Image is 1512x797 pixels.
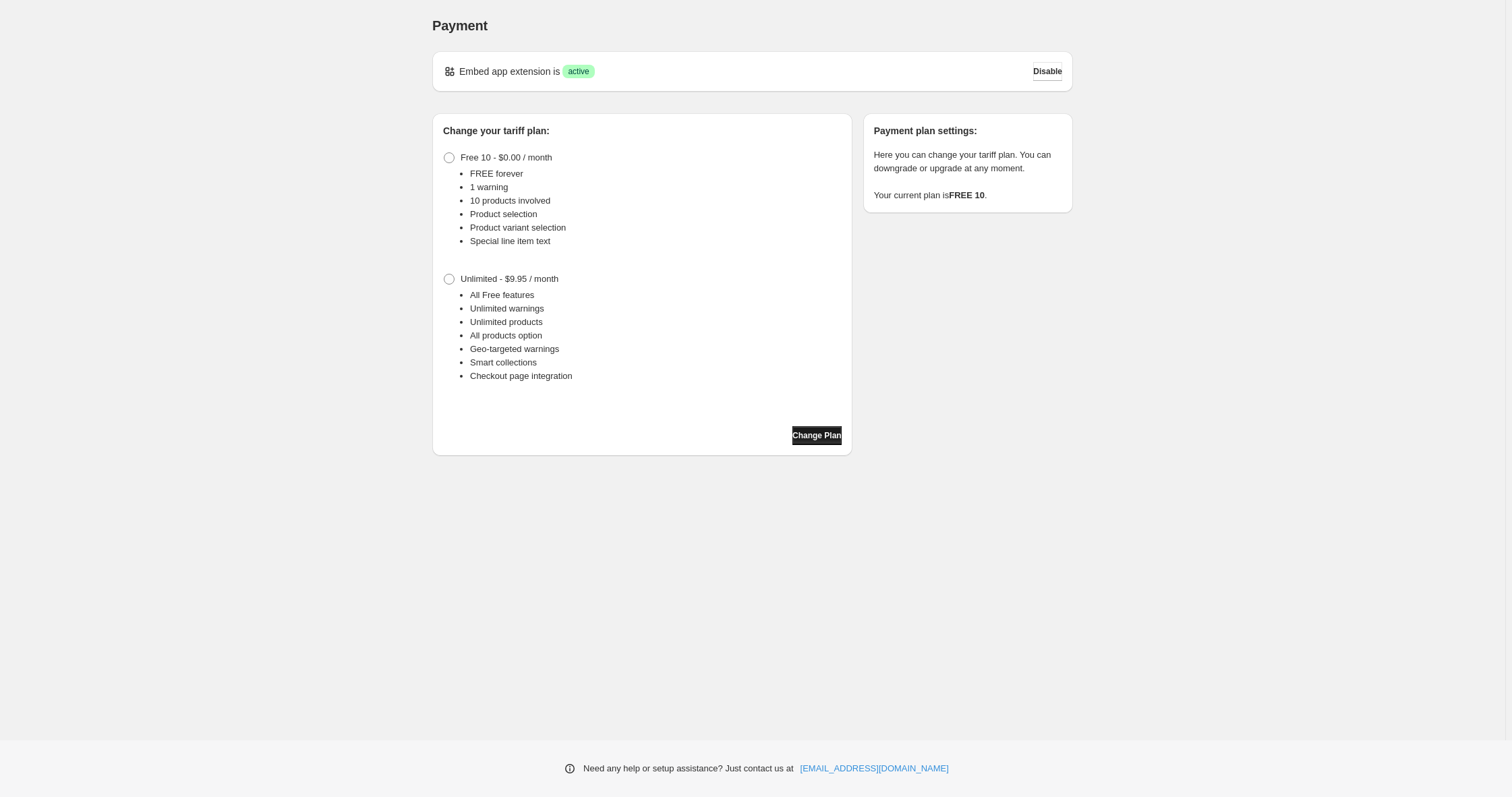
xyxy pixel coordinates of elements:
[470,356,842,370] li: Smart collections
[874,189,1062,202] p: Your current plan is .
[470,370,842,383] li: Checkout page integration
[792,426,842,445] button: Change Plan
[470,343,842,356] li: Geo-targeted warnings
[792,430,842,441] span: Change Plan
[470,167,842,181] li: FREE forever
[470,235,842,248] li: Special line item text
[949,190,985,200] strong: FREE 10
[568,66,589,77] span: active
[801,762,949,775] a: [EMAIL_ADDRESS][DOMAIN_NAME]
[470,329,842,343] li: All products option
[470,221,842,235] li: Product variant selection
[470,289,842,302] li: All Free features
[470,316,842,329] li: Unlimited products
[470,181,842,194] li: 1 warning
[874,148,1062,175] p: Here you can change your tariff plan. You can downgrade or upgrade at any moment.
[459,65,560,78] p: Embed app extension is
[470,302,842,316] li: Unlimited warnings
[461,152,552,163] span: Free 10 - $0.00 / month
[1033,62,1062,81] button: Disable
[1033,66,1062,77] span: Disable
[461,274,558,284] span: Unlimited - $9.95 / month
[470,208,842,221] li: Product selection
[470,194,842,208] li: 10 products involved
[443,124,842,138] h2: Change your tariff plan:
[432,18,488,33] span: Payment
[874,124,1062,138] h2: Payment plan settings:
